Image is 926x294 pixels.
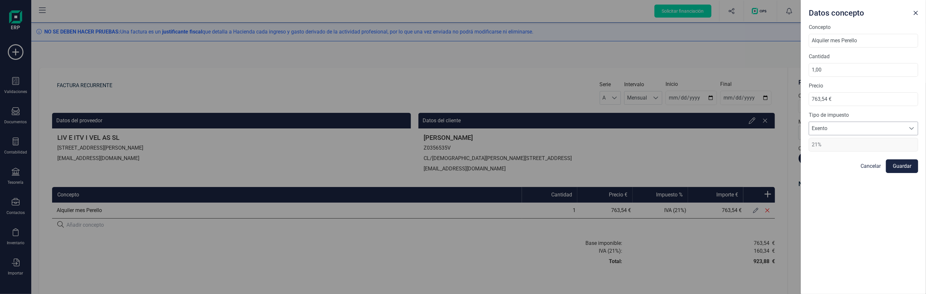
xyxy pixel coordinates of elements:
div: Seleccione un tipo de impuesto [905,122,918,135]
span: Exento [809,122,905,135]
button: Guardar [886,159,918,173]
label: Precio [809,82,823,90]
a: Cancelar [861,162,881,170]
div: Datos concepto [806,5,910,18]
label: Tipo de impuesto [809,111,918,119]
button: Close [910,8,921,18]
label: Cantidad [809,53,830,60]
label: Concepto [809,23,831,31]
